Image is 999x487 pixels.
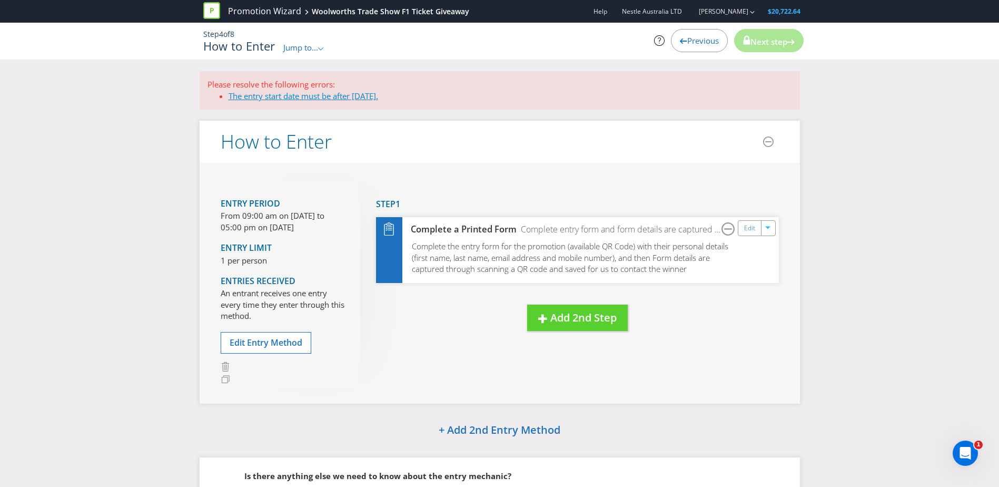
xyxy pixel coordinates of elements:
[768,7,800,16] span: $20,722.64
[750,36,787,47] span: Next step
[221,288,344,322] p: An entrant receives one entry every time they enter through this method.
[221,277,344,286] h4: Entries Received
[221,198,280,209] span: Entry Period
[412,241,728,274] span: Complete the entry form for the promotion (available QR Code) with their personal details (first ...
[688,7,748,16] a: [PERSON_NAME]
[203,29,219,39] span: Step
[527,305,628,332] button: Add 2nd Step
[203,40,275,52] h1: How to Enter
[221,332,311,354] button: Edit Entry Method
[439,423,560,437] span: + Add 2nd Entry Method
[412,420,587,442] button: + Add 2nd Entry Method
[402,223,517,236] div: Complete a Printed Form
[221,210,344,233] p: From 09:00 am on [DATE] to 05:00 pm on [DATE]
[974,441,983,449] span: 1
[229,91,378,101] a: The entry start date must be after [DATE].
[550,310,617,325] span: Add 2nd Step
[221,131,332,152] h2: How to Enter
[283,42,318,53] span: Jump to...
[230,337,302,348] span: Edit Entry Method
[594,7,607,16] a: Help
[221,255,344,266] p: 1 per person
[223,29,230,39] span: of
[517,223,721,236] div: Complete entry form and form details are captured through scanning a QR code and saved for us to ...
[230,29,234,39] span: 8
[395,198,400,210] span: 1
[219,29,223,39] span: 4
[744,222,755,235] a: Edit
[228,5,301,17] a: Promotion Wizard
[244,471,511,481] span: Is there anything else we need to know about the entry mechanic?
[687,35,719,46] span: Previous
[953,441,978,466] iframe: Intercom live chat
[312,6,469,17] div: Woolworths Trade Show F1 Ticket Giveaway
[221,242,272,254] span: Entry Limit
[622,7,682,16] span: Nestle Australia LTD
[376,198,395,210] span: Step
[207,79,792,90] p: Please resolve the following errors:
